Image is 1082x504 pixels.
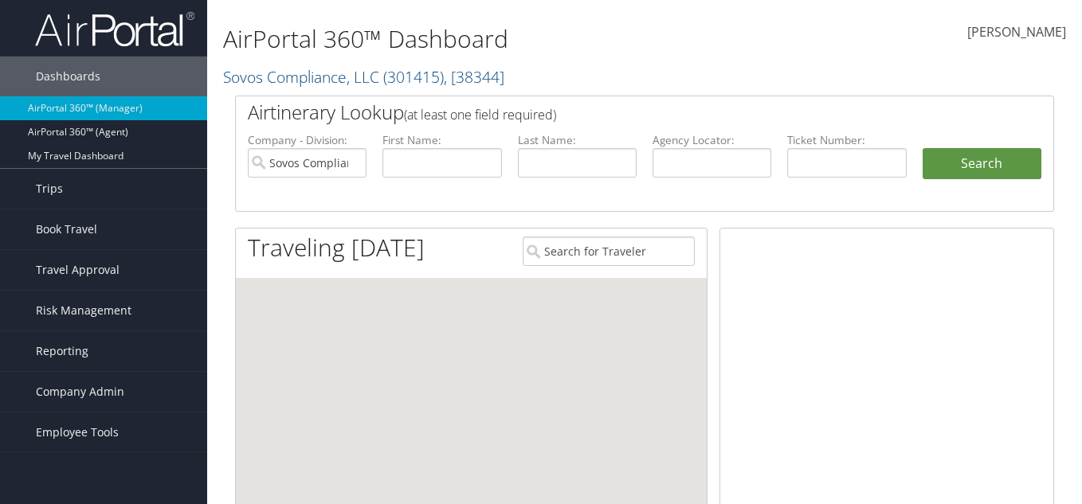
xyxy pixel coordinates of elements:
span: Reporting [36,331,88,371]
input: Search for Traveler [523,236,695,266]
label: Agency Locator: [653,132,771,148]
label: Company - Division: [248,132,367,148]
button: Search [923,148,1041,180]
span: (at least one field required) [404,106,556,123]
span: Trips [36,169,63,209]
a: Sovos Compliance, LLC [223,66,504,88]
span: Employee Tools [36,412,119,452]
label: Last Name: [518,132,637,148]
a: [PERSON_NAME] [967,8,1066,57]
span: ( 301415 ) [383,66,444,88]
img: airportal-logo.png [35,10,194,48]
h1: AirPortal 360™ Dashboard [223,22,785,56]
span: Book Travel [36,209,97,249]
span: , [ 38344 ] [444,66,504,88]
span: Travel Approval [36,250,120,290]
span: Company Admin [36,372,124,412]
span: Dashboards [36,57,100,96]
h2: Airtinerary Lookup [248,99,974,126]
label: First Name: [382,132,501,148]
h1: Traveling [DATE] [248,231,425,264]
span: Risk Management [36,291,131,330]
label: Ticket Number: [787,132,906,148]
span: [PERSON_NAME] [967,23,1066,41]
